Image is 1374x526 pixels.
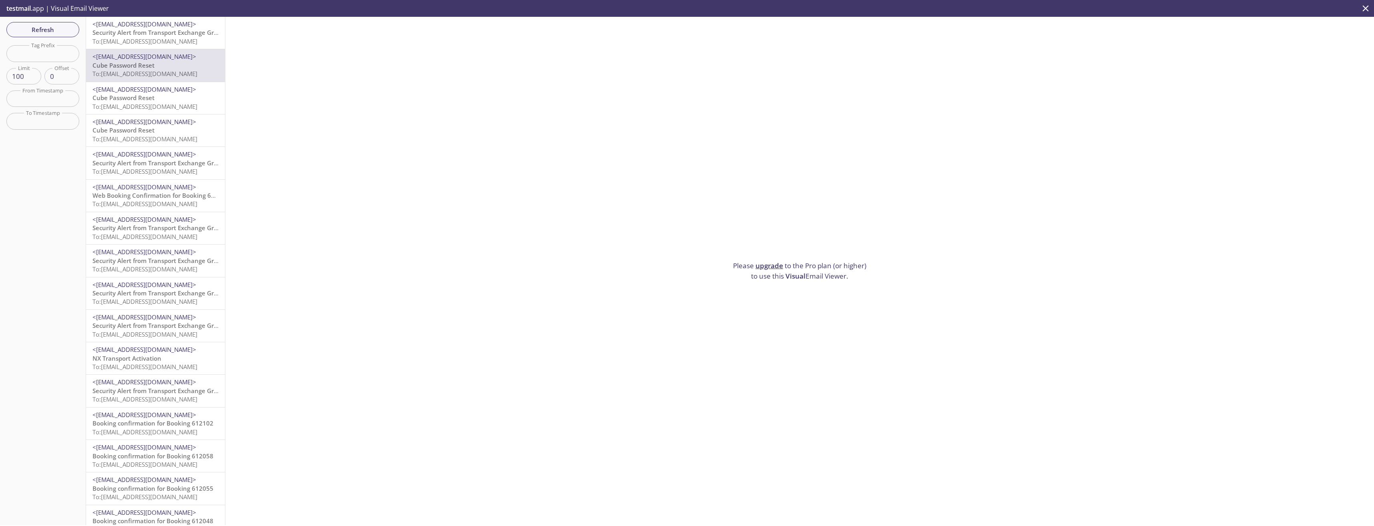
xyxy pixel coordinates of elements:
span: Booking confirmation for Booking 612058 [92,452,213,460]
span: Refresh [13,24,73,35]
div: <[EMAIL_ADDRESS][DOMAIN_NAME]>Cube Password ResetTo:[EMAIL_ADDRESS][DOMAIN_NAME] [86,49,225,81]
span: <[EMAIL_ADDRESS][DOMAIN_NAME]> [92,248,196,256]
span: Security Alert from Transport Exchange Group [92,289,225,297]
span: <[EMAIL_ADDRESS][DOMAIN_NAME]> [92,20,196,28]
span: To: [EMAIL_ADDRESS][DOMAIN_NAME] [92,135,197,143]
span: Security Alert from Transport Exchange Group [92,387,225,395]
span: To: [EMAIL_ADDRESS][DOMAIN_NAME] [92,200,197,208]
span: <[EMAIL_ADDRESS][DOMAIN_NAME]> [92,183,196,191]
span: Cube Password Reset [92,94,155,102]
span: Security Alert from Transport Exchange Group [92,28,225,36]
div: <[EMAIL_ADDRESS][DOMAIN_NAME]>Security Alert from Transport Exchange GroupTo:[EMAIL_ADDRESS][DOMA... [86,147,225,179]
span: testmail [6,4,31,13]
span: Cube Password Reset [92,61,155,69]
div: <[EMAIL_ADDRESS][DOMAIN_NAME]>NX Transport ActivationTo:[EMAIL_ADDRESS][DOMAIN_NAME] [86,342,225,374]
span: To: [EMAIL_ADDRESS][DOMAIN_NAME] [92,233,197,241]
span: To: [EMAIL_ADDRESS][DOMAIN_NAME] [92,395,197,403]
div: <[EMAIL_ADDRESS][DOMAIN_NAME]>Booking confirmation for Booking 612102To:[EMAIL_ADDRESS][DOMAIN_NAME] [86,408,225,440]
span: <[EMAIL_ADDRESS][DOMAIN_NAME]> [92,411,196,419]
div: <[EMAIL_ADDRESS][DOMAIN_NAME]>Web Booking Confirmation for Booking 612189To:[EMAIL_ADDRESS][DOMAI... [86,180,225,212]
div: <[EMAIL_ADDRESS][DOMAIN_NAME]>Security Alert from Transport Exchange GroupTo:[EMAIL_ADDRESS][DOMA... [86,212,225,244]
span: <[EMAIL_ADDRESS][DOMAIN_NAME]> [92,476,196,484]
span: To: [EMAIL_ADDRESS][DOMAIN_NAME] [92,428,197,436]
span: Security Alert from Transport Exchange Group [92,159,225,167]
span: To: [EMAIL_ADDRESS][DOMAIN_NAME] [92,297,197,305]
div: <[EMAIL_ADDRESS][DOMAIN_NAME]>Security Alert from Transport Exchange GroupTo:[EMAIL_ADDRESS][DOMA... [86,310,225,342]
div: <[EMAIL_ADDRESS][DOMAIN_NAME]>Cube Password ResetTo:[EMAIL_ADDRESS][DOMAIN_NAME] [86,82,225,114]
span: To: [EMAIL_ADDRESS][DOMAIN_NAME] [92,330,197,338]
span: Security Alert from Transport Exchange Group [92,257,225,265]
span: <[EMAIL_ADDRESS][DOMAIN_NAME]> [92,215,196,223]
p: Please to the Pro plan (or higher) to use this Email Viewer. [730,261,870,281]
div: <[EMAIL_ADDRESS][DOMAIN_NAME]>Cube Password ResetTo:[EMAIL_ADDRESS][DOMAIN_NAME] [86,114,225,147]
span: Booking confirmation for Booking 612102 [92,419,213,427]
span: Cube Password Reset [92,126,155,134]
span: To: [EMAIL_ADDRESS][DOMAIN_NAME] [92,167,197,175]
div: <[EMAIL_ADDRESS][DOMAIN_NAME]>Security Alert from Transport Exchange GroupTo:[EMAIL_ADDRESS][DOMA... [86,17,225,49]
span: Booking confirmation for Booking 612055 [92,484,213,492]
div: <[EMAIL_ADDRESS][DOMAIN_NAME]>Security Alert from Transport Exchange GroupTo:[EMAIL_ADDRESS][DOMA... [86,277,225,309]
span: To: [EMAIL_ADDRESS][DOMAIN_NAME] [92,37,197,45]
span: To: [EMAIL_ADDRESS][DOMAIN_NAME] [92,102,197,110]
span: To: [EMAIL_ADDRESS][DOMAIN_NAME] [92,460,197,468]
span: To: [EMAIL_ADDRESS][DOMAIN_NAME] [92,70,197,78]
span: <[EMAIL_ADDRESS][DOMAIN_NAME]> [92,508,196,516]
span: To: [EMAIL_ADDRESS][DOMAIN_NAME] [92,363,197,371]
div: <[EMAIL_ADDRESS][DOMAIN_NAME]>Security Alert from Transport Exchange GroupTo:[EMAIL_ADDRESS][DOMA... [86,245,225,277]
span: <[EMAIL_ADDRESS][DOMAIN_NAME]> [92,313,196,321]
span: <[EMAIL_ADDRESS][DOMAIN_NAME]> [92,443,196,451]
span: <[EMAIL_ADDRESS][DOMAIN_NAME]> [92,281,196,289]
div: <[EMAIL_ADDRESS][DOMAIN_NAME]>Security Alert from Transport Exchange GroupTo:[EMAIL_ADDRESS][DOMA... [86,375,225,407]
span: <[EMAIL_ADDRESS][DOMAIN_NAME]> [92,118,196,126]
span: To: [EMAIL_ADDRESS][DOMAIN_NAME] [92,265,197,273]
span: To: [EMAIL_ADDRESS][DOMAIN_NAME] [92,493,197,501]
span: Visual [785,271,806,281]
span: Security Alert from Transport Exchange Group [92,224,225,232]
span: Security Alert from Transport Exchange Group [92,321,225,329]
span: Web Booking Confirmation for Booking 612189 [92,191,229,199]
div: <[EMAIL_ADDRESS][DOMAIN_NAME]>Booking confirmation for Booking 612058To:[EMAIL_ADDRESS][DOMAIN_NAME] [86,440,225,472]
span: Booking confirmation for Booking 612048 [92,517,213,525]
span: <[EMAIL_ADDRESS][DOMAIN_NAME]> [92,345,196,353]
span: <[EMAIL_ADDRESS][DOMAIN_NAME]> [92,85,196,93]
div: <[EMAIL_ADDRESS][DOMAIN_NAME]>Booking confirmation for Booking 612055To:[EMAIL_ADDRESS][DOMAIN_NAME] [86,472,225,504]
button: Refresh [6,22,79,37]
span: NX Transport Activation [92,354,161,362]
a: upgrade [755,261,783,270]
span: <[EMAIL_ADDRESS][DOMAIN_NAME]> [92,150,196,158]
span: <[EMAIL_ADDRESS][DOMAIN_NAME]> [92,52,196,60]
span: <[EMAIL_ADDRESS][DOMAIN_NAME]> [92,378,196,386]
